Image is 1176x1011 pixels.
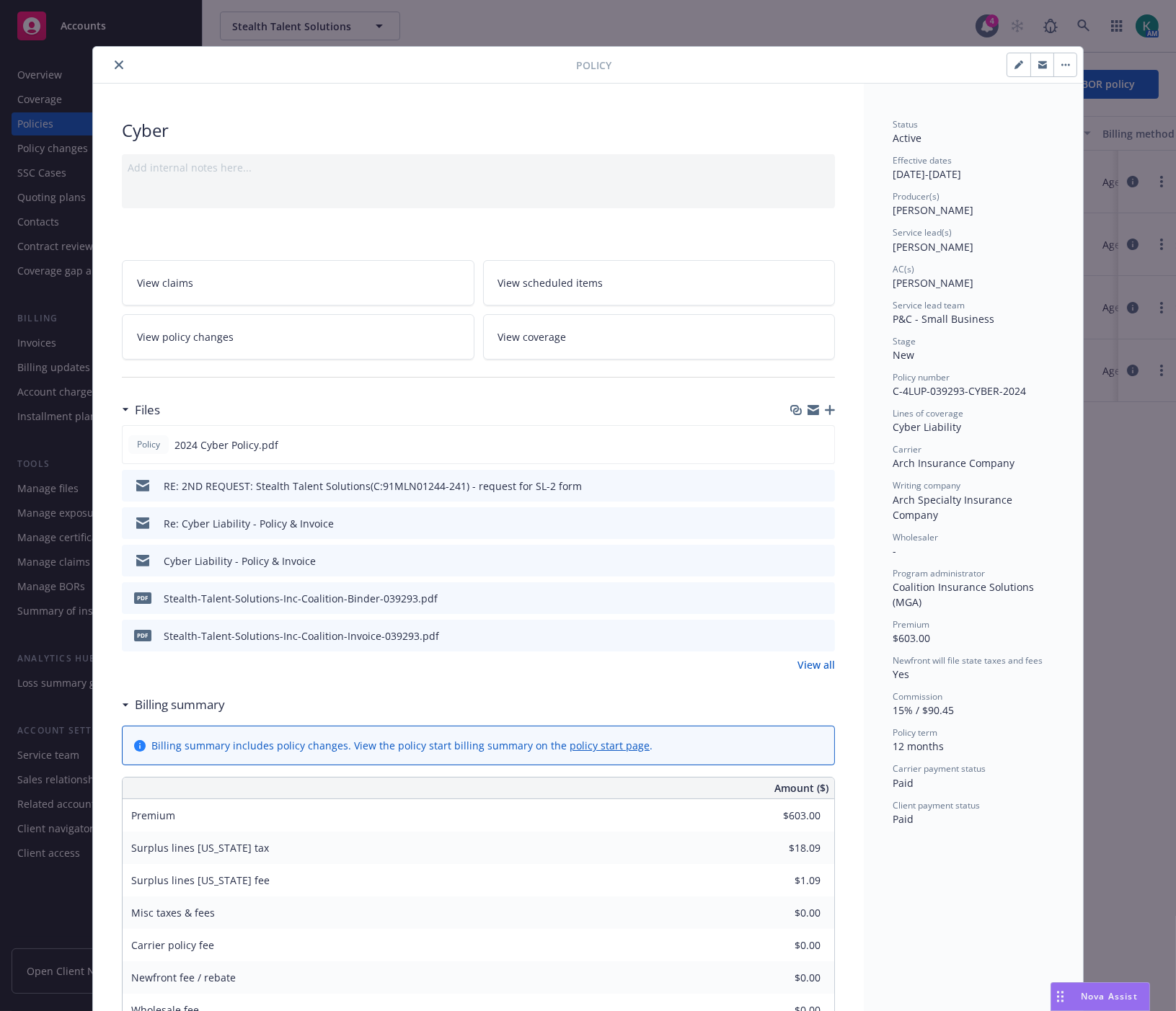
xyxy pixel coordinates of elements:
a: View all [797,657,835,672]
h3: Files [135,401,160,419]
button: download file [793,628,805,643]
span: Service lead(s) [893,226,952,239]
span: View coverage [498,329,567,344]
div: Cyber Liability - Policy & Invoice [164,553,316,569]
span: [PERSON_NAME] [893,240,973,254]
div: Files [122,401,160,419]
input: 0.00 [735,935,829,956]
button: download file [793,478,805,494]
span: C-4LUP-039293-CYBER-2024 [893,384,1026,398]
input: 0.00 [735,870,829,891]
span: Carrier policy fee [131,938,214,952]
span: Coalition Insurance Solutions (MGA) [893,580,1037,609]
span: View claims [137,275,193,290]
span: Policy [134,438,163,451]
span: Carrier [893,443,921,455]
span: Service lead team [893,299,965,311]
span: Misc taxes & fees [131,906,215,919]
span: Paid [893,812,914,826]
span: Cyber Liability [893,420,961,434]
button: preview file [816,478,829,494]
span: View scheduled items [498,275,604,290]
span: Premium [131,809,175,822]
button: preview file [816,516,829,531]
span: Policy term [893,726,937,739]
button: download file [793,516,805,531]
span: Effective dates [893,154,952,166]
div: Billing summary [122,695,225,714]
div: [DATE] - [DATE] [893,154,1054,182]
div: Re: Cyber Liability - Policy & Invoice [164,516,334,531]
a: View claims [122,260,474,306]
div: Add internal notes here... [128,160,829,175]
span: View policy changes [137,329,234,344]
span: Writing company [893,479,960,491]
div: RE: 2ND REQUEST: Stealth Talent Solutions(C:91MLN01244-241) - request for SL-2 form [164,478,582,494]
span: pdf [134,630,151,641]
span: Paid [893,776,914,790]
span: Status [893,118,918,130]
span: Surplus lines [US_STATE] fee [131,873,270,887]
span: Commission [893,690,942,703]
span: pdf [134,592,151,603]
span: Premium [893,618,929,631]
div: Stealth-Talent-Solutions-Inc-Coalition-Binder-039293.pdf [164,591,438,606]
button: preview file [816,628,829,643]
span: Yes [893,667,909,681]
span: Policy [576,58,611,73]
span: [PERSON_NAME] [893,276,973,290]
input: 0.00 [735,805,829,827]
input: 0.00 [735,902,829,924]
div: Billing summary includes policy changes. View the policy start billing summary on the . [151,738,653,753]
span: Arch Insurance Company [893,456,1014,470]
span: Program administrator [893,567,985,579]
span: 12 months [893,739,944,753]
span: Newfront will file state taxes and fees [893,654,1043,667]
input: 0.00 [735,967,829,989]
button: Nova Assist [1051,982,1150,1011]
button: preview file [816,591,829,606]
button: download file [793,591,805,606]
a: policy start page [570,739,650,752]
button: download file [792,437,804,453]
span: Surplus lines [US_STATE] tax [131,841,269,855]
span: Lines of coverage [893,407,963,419]
span: Active [893,131,921,145]
span: Policy number [893,371,950,383]
a: View policy changes [122,314,474,360]
span: New [893,348,914,362]
span: Newfront fee / rebate [131,971,236,984]
span: Arch Specialty Insurance Company [893,493,1015,522]
span: 15% / $90.45 [893,703,954,717]
span: Stage [893,335,916,347]
span: Wholesaler [893,531,938,543]
button: preview file [816,553,829,569]
span: Carrier payment status [893,762,986,775]
button: close [110,56,128,74]
span: Nova Assist [1081,990,1138,1002]
span: 2024 Cyber Policy.pdf [174,437,278,453]
span: Producer(s) [893,190,940,202]
input: 0.00 [735,837,829,859]
span: AC(s) [893,263,914,275]
a: View scheduled items [483,260,836,306]
a: View coverage [483,314,836,360]
div: Stealth-Talent-Solutions-Inc-Coalition-Invoice-039293.pdf [164,628,439,643]
span: - [893,544,896,558]
h3: Billing summary [135,695,225,714]
span: [PERSON_NAME] [893,203,973,217]
button: preview file [815,437,828,453]
span: Amount ($) [774,780,828,796]
span: $603.00 [893,631,930,645]
div: Cyber [122,118,835,143]
div: Drag to move [1051,983,1069,1010]
span: Client payment status [893,799,980,811]
span: P&C - Small Business [893,312,994,326]
button: download file [793,553,805,569]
